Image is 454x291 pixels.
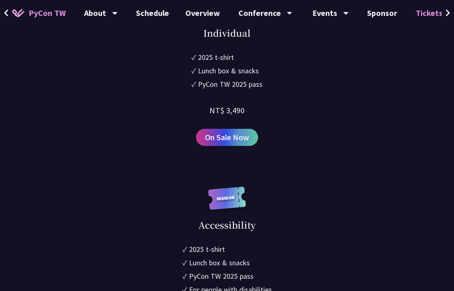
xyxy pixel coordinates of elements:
img: Home icon of PyCon TW 2025 [12,9,24,17]
div: 2025 t-shirt [198,52,234,63]
li: ✓ [191,52,263,63]
img: regular.8f272d9.svg [207,187,247,218]
div: NT$ 3,490 [209,104,245,117]
span: PyCon TW [29,7,66,19]
li: ✓ [182,257,272,268]
li: ✓ [182,244,272,255]
div: Lunch box & snacks [189,257,250,268]
li: ✓ [191,79,263,90]
li: ✓ [182,271,272,282]
div: Individual [203,26,251,40]
div: 2025 t-shirt [189,244,225,255]
a: On Sale Now [196,129,258,146]
div: PyCon TW 2025 pass [189,271,254,282]
span: On Sale Now [205,131,249,143]
a: PyCon TW [4,3,74,23]
div: Accessibility [198,218,256,231]
div: Lunch box & snacks [198,65,259,76]
div: PyCon TW 2025 pass [198,79,263,90]
li: ✓ [191,65,263,76]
